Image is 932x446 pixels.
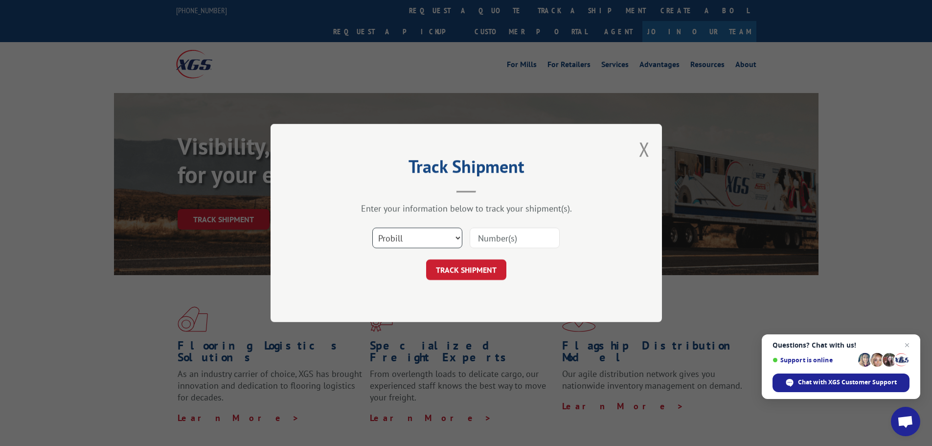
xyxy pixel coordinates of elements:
[773,341,909,349] span: Questions? Chat with us!
[891,407,920,436] div: Open chat
[901,339,913,351] span: Close chat
[773,374,909,392] div: Chat with XGS Customer Support
[319,160,613,178] h2: Track Shipment
[773,356,855,364] span: Support is online
[798,378,897,387] span: Chat with XGS Customer Support
[639,136,650,162] button: Close modal
[470,228,560,248] input: Number(s)
[319,203,613,214] div: Enter your information below to track your shipment(s).
[426,259,506,280] button: TRACK SHIPMENT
